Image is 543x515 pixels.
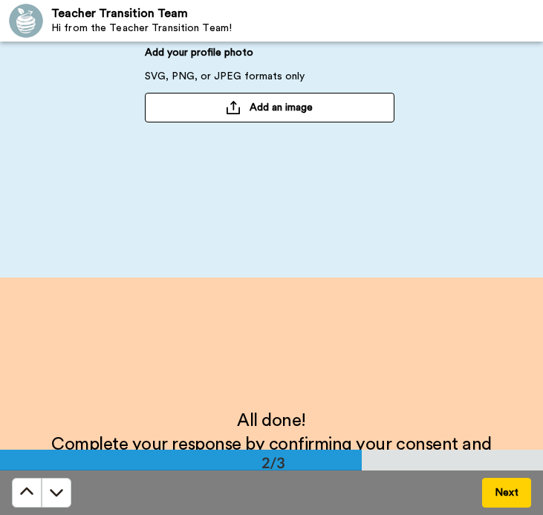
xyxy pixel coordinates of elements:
[145,69,305,93] span: SVG, PNG, or JPEG formats only
[238,452,309,473] div: 2/3
[51,22,542,35] div: Hi from the Teacher Transition Team!
[145,45,253,69] span: Add your profile photo
[8,3,44,39] img: Profile Image
[51,7,542,21] div: Teacher Transition Team
[145,93,394,122] button: Add an image
[482,478,531,508] button: Next
[250,100,313,115] span: Add an image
